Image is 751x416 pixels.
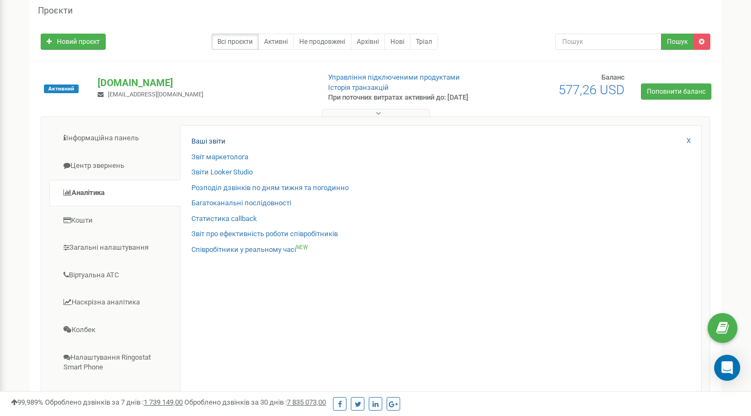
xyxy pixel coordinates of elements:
a: Багатоканальні послідовності [191,198,291,209]
a: Поповнити баланс [641,83,711,100]
a: Звіти Looker Studio [191,167,253,178]
span: Оброблено дзвінків за 7 днів : [45,398,183,406]
h5: Проєкти [38,6,73,16]
span: 99,989% [11,398,43,406]
a: Кошти [49,207,181,234]
div: Open Intercom Messenger [714,355,740,381]
a: Архівні [351,34,385,50]
a: Ваші звіти [191,136,226,147]
a: Управління підключеними продуктами [328,73,460,81]
a: Статистика callback [191,214,257,224]
a: Новий проєкт [41,34,106,50]
a: Наскрізна аналітика [49,289,181,316]
p: При поточних витратах активний до: [DATE] [328,93,483,103]
a: Не продовжені [293,34,351,50]
a: Загальні налаштування [49,235,181,261]
a: X [686,136,691,146]
a: Аналiтика [49,180,181,206]
sup: NEW [296,244,308,250]
a: Всі проєкти [211,34,259,50]
a: Тріал [410,34,438,50]
a: Співробітники у реальному часіNEW [191,245,308,255]
p: [DOMAIN_NAME] [98,76,310,90]
a: Активні [258,34,294,50]
span: Баланс [601,73,625,81]
a: Центр звернень [49,153,181,179]
button: Пошук [661,34,694,50]
input: Пошук [555,34,662,50]
a: Колбек [49,317,181,343]
a: Звіт маркетолога [191,152,248,162]
a: Інформаційна панель [49,125,181,152]
u: 1 739 149,00 [144,398,183,406]
span: Активний [44,84,79,93]
span: Оброблено дзвінків за 30 днів : [184,398,326,406]
a: Нові [384,34,410,50]
a: Налаштування Ringostat Smart Phone [49,344,181,381]
a: Інтеграція [49,382,181,408]
span: 577,26 USD [559,82,625,97]
span: [EMAIL_ADDRESS][DOMAIN_NAME] [108,91,203,98]
u: 7 835 073,00 [287,398,326,406]
a: Історія транзакцій [328,83,389,92]
a: Звіт про ефективність роботи співробітників [191,229,338,239]
a: Віртуальна АТС [49,262,181,289]
a: Розподіл дзвінків по дням тижня та погодинно [191,183,349,193]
